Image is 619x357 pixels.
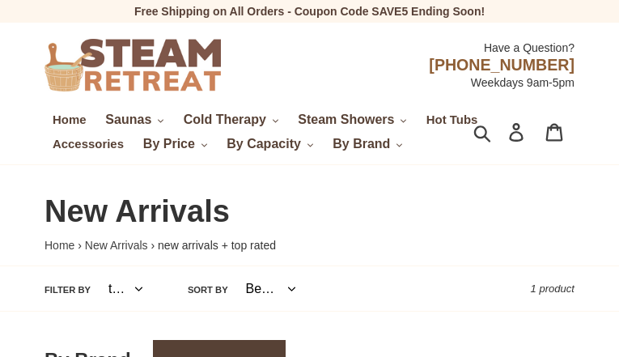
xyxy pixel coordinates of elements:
span: Accessories [53,137,124,151]
span: Hot Tubs [426,113,478,127]
button: Steam Showers [290,108,415,132]
a: Accessories [45,134,132,155]
span: By Brand [333,137,390,151]
span: By Capacity [227,137,301,151]
button: Cold Therapy [176,108,287,132]
label: Filter by [45,282,91,298]
span: Steam Showers [298,113,394,127]
a: Home [45,109,94,130]
button: By Capacity [218,132,321,156]
span: New Arrivals [45,194,230,228]
img: Steam Retreat [45,39,221,91]
button: Saunas [97,108,172,132]
span: Cold Therapy [184,113,266,127]
nav: breadcrumbs [45,237,574,253]
span: › [151,239,155,252]
a: Hot Tubs [418,109,486,130]
a: New Arrivals [85,239,148,252]
div: Have a Question? [221,32,574,56]
span: [PHONE_NUMBER] [429,56,574,74]
span: Saunas [105,113,151,127]
button: By Price [135,132,216,156]
span: new arrivals + top rated [158,239,276,252]
span: Weekdays 9am-5pm [471,76,574,89]
button: By Brand [324,132,411,156]
span: Home [53,113,86,127]
label: Sort by [188,282,228,298]
a: Home [45,239,74,252]
span: By Price [143,137,195,151]
span: › [78,239,82,252]
span: 1 product [531,283,574,295]
button: Live Chat [554,292,619,357]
